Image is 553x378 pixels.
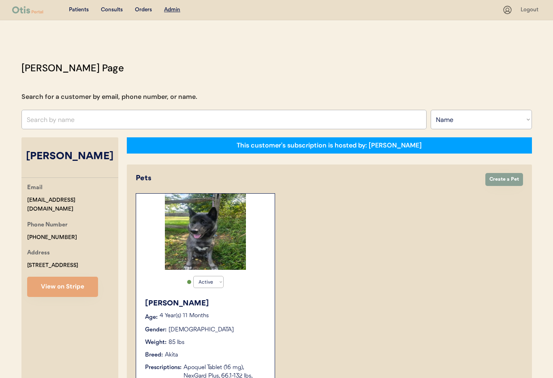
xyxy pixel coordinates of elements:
div: Weight: [145,338,167,347]
div: Age: [145,313,158,322]
div: Patients [69,6,89,14]
div: Orders [135,6,152,14]
div: [PERSON_NAME] Page [21,61,124,75]
button: View on Stripe [27,277,98,297]
div: Search for a customer by email, phone number, or name. [21,92,197,102]
u: Admin [164,7,180,13]
input: Search by name [21,110,427,129]
div: Pets [136,173,477,184]
div: 85 lbs [169,338,184,347]
div: [PERSON_NAME] [145,298,267,309]
div: Phone Number [27,220,68,231]
div: [EMAIL_ADDRESS][DOMAIN_NAME] [27,196,118,214]
img: 1000010094.jpg [165,194,246,270]
p: 4 Year(s) 11 Months [160,313,267,319]
div: Address [27,248,50,258]
div: [PERSON_NAME] [21,149,118,164]
div: [DEMOGRAPHIC_DATA] [169,326,234,334]
div: This customer's subscription is hosted by: [PERSON_NAME] [237,141,422,150]
div: Logout [521,6,541,14]
div: Prescriptions: [145,363,181,372]
div: Email [27,183,43,193]
div: [PHONE_NUMBER] [27,233,77,242]
div: Breed: [145,351,163,359]
div: Akita [165,351,178,359]
button: Create a Pet [485,173,523,186]
div: Consults [101,6,123,14]
div: Gender: [145,326,167,334]
div: [STREET_ADDRESS] [27,261,78,270]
